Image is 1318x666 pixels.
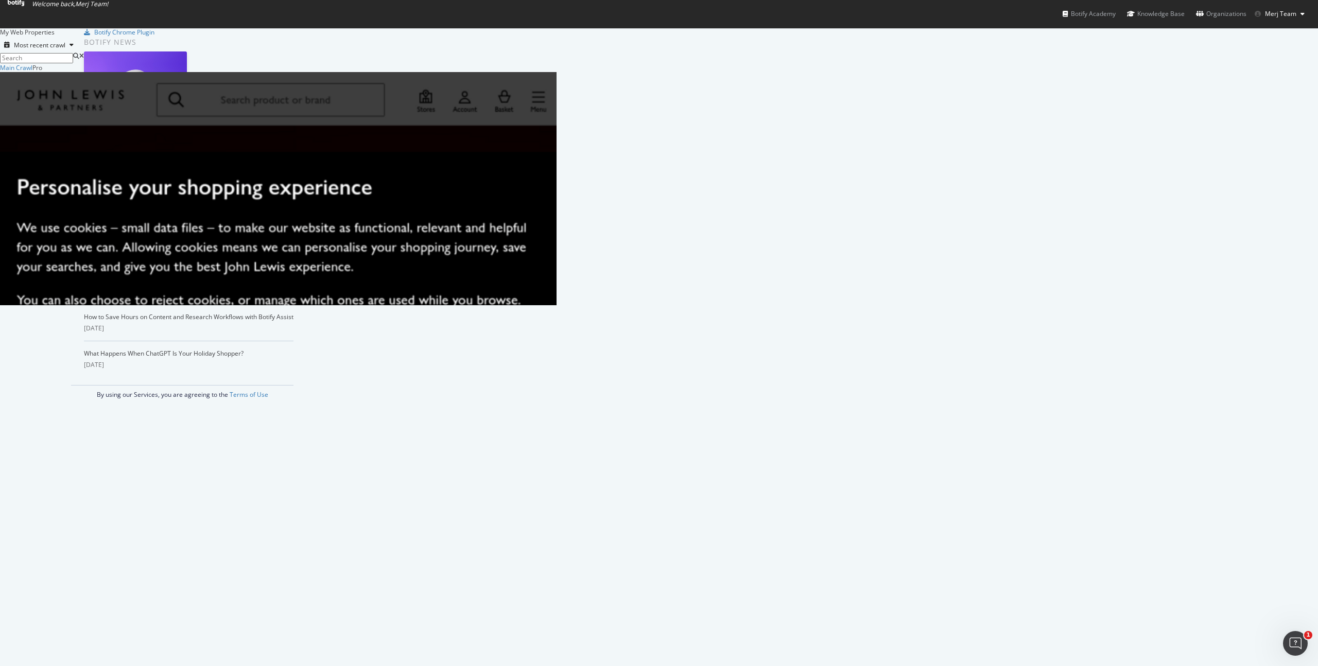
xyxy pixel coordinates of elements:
[84,360,293,370] div: [DATE]
[84,37,293,48] div: Botify news
[1304,631,1312,639] span: 1
[1283,631,1308,656] iframe: Intercom live chat
[84,312,293,321] a: How to Save Hours on Content and Research Workflows with Botify Assist
[84,324,293,333] div: [DATE]
[84,28,154,37] a: Botify Chrome Plugin
[1196,9,1246,19] div: Organizations
[1265,9,1296,18] span: Merj Team
[230,390,268,399] a: Terms of Use
[14,41,65,49] div: Most recent crawl
[84,349,244,358] a: What Happens When ChatGPT Is Your Holiday Shopper?
[32,63,42,72] div: Pro
[84,51,187,121] img: Why You Need an AI Bot Governance Plan (and How to Build One)
[71,385,293,399] div: By using our Services, you are agreeing to the
[1127,9,1185,19] div: Knowledge Base
[1063,9,1116,19] div: Botify Academy
[1246,6,1313,22] button: Merj Team
[94,28,154,37] div: Botify Chrome Plugin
